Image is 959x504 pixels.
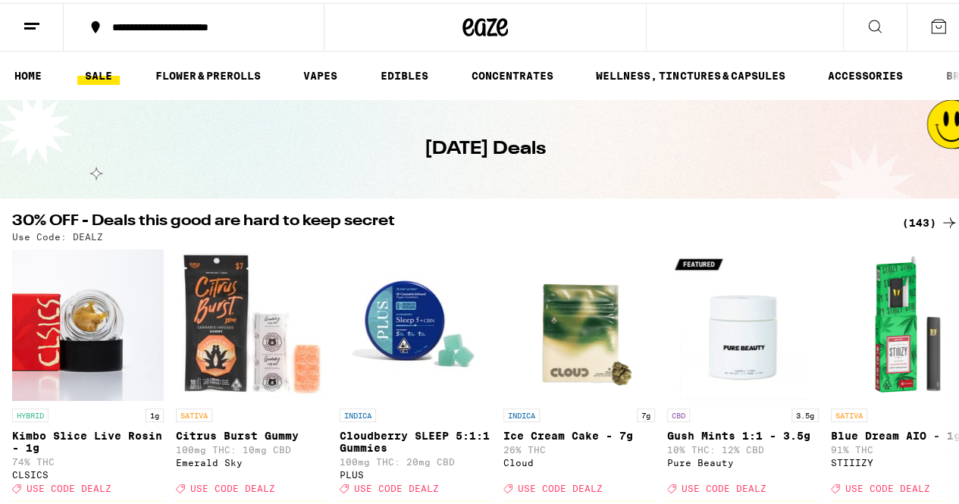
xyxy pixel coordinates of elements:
div: Pure Beauty [667,455,819,465]
a: HOME [7,64,49,82]
p: Use Code: DEALZ [12,229,103,239]
p: 74% THC [12,454,164,464]
a: CONCENTRATES [464,64,561,82]
p: 100mg THC: 20mg CBD [340,454,491,464]
a: EDIBLES [373,64,436,82]
a: Open page for Cloudberry SLEEP 5:1:1 Gummies from PLUS [340,246,491,498]
p: 1g [146,405,164,419]
p: Cloudberry SLEEP 5:1:1 Gummies [340,427,491,451]
span: USE CODE DEALZ [190,481,275,490]
p: INDICA [340,405,376,419]
p: 3.5g [791,405,819,419]
p: SATIVA [831,405,867,419]
p: SATIVA [176,405,212,419]
h2: 30% OFF - Deals this good are hard to keep secret [12,211,884,229]
p: 100mg THC: 10mg CBD [176,442,328,452]
a: Open page for Gush Mints 1:1 - 3.5g from Pure Beauty [667,246,819,498]
p: 7g [637,405,655,419]
a: Open page for Citrus Burst Gummy from Emerald Sky [176,246,328,498]
a: ACCESSORIES [820,64,910,82]
span: USE CODE DEALZ [845,481,930,490]
span: USE CODE DEALZ [518,481,603,490]
a: Open page for Ice Cream Cake - 7g from Cloud [503,246,655,498]
span: USE CODE DEALZ [682,481,766,490]
p: HYBRID [12,405,49,419]
p: 10% THC: 12% CBD [667,442,819,452]
p: Gush Mints 1:1 - 3.5g [667,427,819,439]
div: CLSICS [12,467,164,477]
a: Open page for Kimbo Slice Live Rosin - 1g from CLSICS [12,246,164,498]
span: USE CODE DEALZ [354,481,439,490]
p: INDICA [503,405,540,419]
span: Hi. Need any help? [9,11,109,23]
h1: [DATE] Deals [425,133,546,159]
div: PLUS [340,467,491,477]
a: (143) [902,211,958,229]
img: CLSICS - Kimbo Slice Live Rosin - 1g [12,246,164,398]
div: Emerald Sky [176,455,328,465]
p: Kimbo Slice Live Rosin - 1g [12,427,164,451]
img: Pure Beauty - Gush Mints 1:1 - 3.5g [667,246,819,398]
p: CBD [667,405,690,419]
a: VAPES [296,64,345,82]
a: FLOWER & PREROLLS [148,64,268,82]
p: Citrus Burst Gummy [176,427,328,439]
p: 26% THC [503,442,655,452]
img: Cloud - Ice Cream Cake - 7g [503,246,655,398]
span: USE CODE DEALZ [27,481,111,490]
a: WELLNESS, TINCTURES & CAPSULES [588,64,792,82]
img: PLUS - Cloudberry SLEEP 5:1:1 Gummies [340,246,491,398]
div: Cloud [503,455,655,465]
a: SALE [77,64,120,82]
p: Ice Cream Cake - 7g [503,427,655,439]
img: Emerald Sky - Citrus Burst Gummy [176,246,328,398]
